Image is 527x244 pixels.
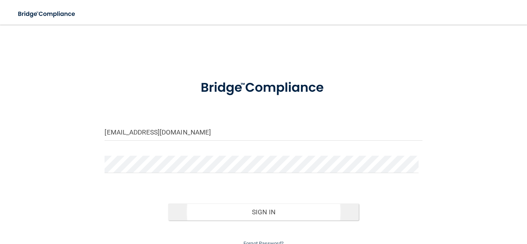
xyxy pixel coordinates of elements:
[105,123,422,141] input: Email
[187,71,340,105] img: bridge_compliance_login_screen.278c3ca4.svg
[168,204,359,220] button: Sign In
[394,189,518,220] iframe: Drift Widget Chat Controller
[12,6,83,22] img: bridge_compliance_login_screen.278c3ca4.svg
